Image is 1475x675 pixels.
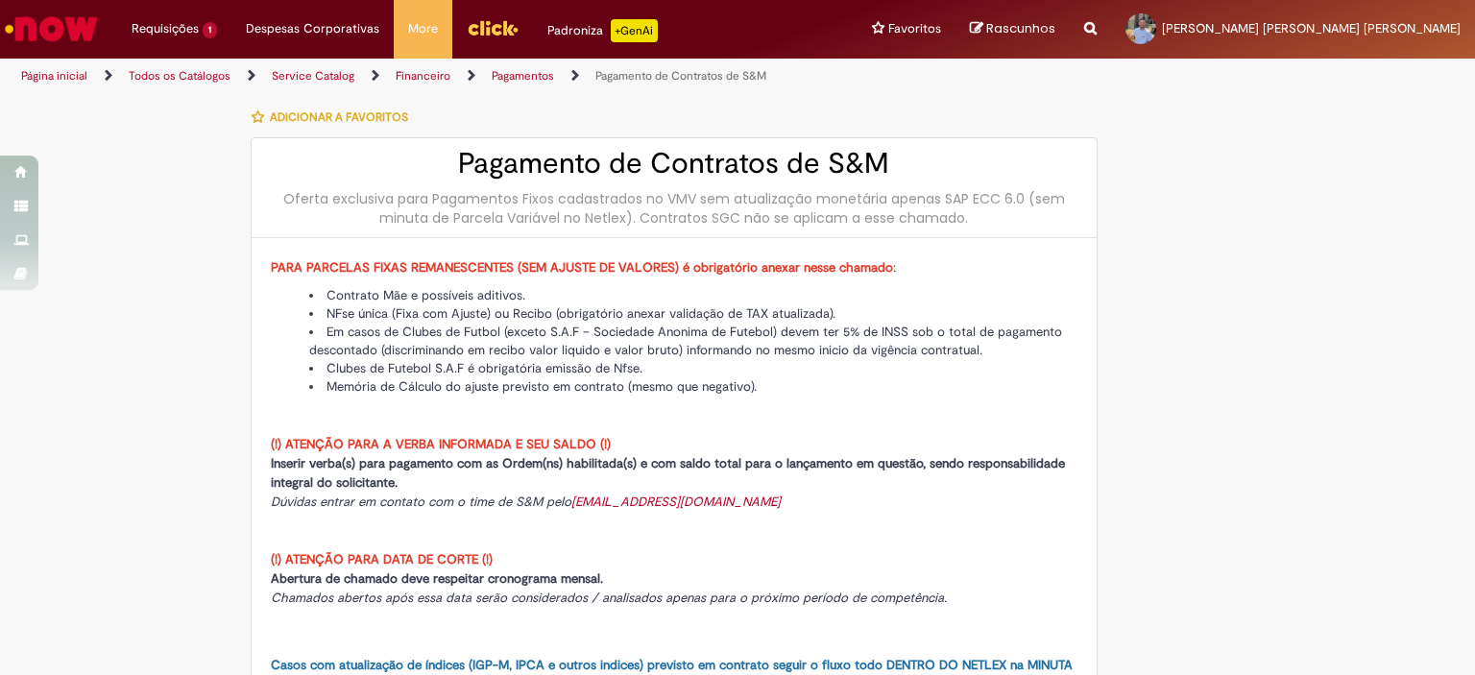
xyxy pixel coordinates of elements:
span: : [271,259,896,276]
span: 1 [203,22,217,38]
img: ServiceNow [2,10,101,48]
span: [PERSON_NAME] [PERSON_NAME] [PERSON_NAME] [1162,20,1461,36]
ul: Trilhas de página [14,59,969,94]
p: +GenAi [611,19,658,42]
span: Dúvidas entrar em contato com o time de S&M pelo [271,494,781,510]
span: Favoritos [888,19,941,38]
div: Oferta exclusiva para Pagamentos Fixos cadastrados no VMV sem atualização monetária apenas SAP EC... [271,189,1077,228]
img: click_logo_yellow_360x200.png [467,13,519,42]
span: (!) ATENÇÃO PARA DATA DE CORTE (!) [271,551,493,567]
a: [EMAIL_ADDRESS][DOMAIN_NAME] [571,494,781,510]
span: Adicionar a Favoritos [270,109,408,125]
span: Chamados abertos após essa data serão considerados / analisados apenas para o próximo período de ... [271,590,947,606]
li: Clubes de Futebol S.A.F é obrigatória emissão de Nfse. [309,359,1077,377]
span: Requisições [132,19,199,38]
span: More [408,19,438,38]
button: Adicionar a Favoritos [251,97,419,137]
a: Todos os Catálogos [129,68,230,84]
a: Pagamento de Contratos de S&M [595,68,766,84]
li: Contrato Mãe e possíveis aditivos. [309,286,1077,304]
a: Página inicial [21,68,87,84]
li: Memória de Cálculo do ajuste previsto em contrato (mesmo que negativo). [309,377,1077,396]
a: Pagamentos [492,68,554,84]
a: Service Catalog [272,68,354,84]
div: Padroniza [547,19,658,42]
span: Inserir verba(s) para pagamento com as Ordem(ns) habilitada(s) e com saldo total para o lançament... [271,455,1065,491]
strong: PARA PARCELAS FIXAS REMANESCENTES (SEM AJUSTE DE VALORES) é obrigatório anexar nesse chamado [271,259,893,276]
h2: Pagamento de Contratos de S&M [271,148,1077,180]
span: (!) ATENÇÃO PARA A VERBA INFORMADA E SEU SALDO (!) [271,436,611,452]
a: Financeiro [396,68,450,84]
span: Rascunhos [986,19,1055,37]
a: Rascunhos [970,20,1055,38]
span: Abertura de chamado deve respeitar cronograma mensal. [271,570,603,587]
li: NFse única (Fixa com Ajuste) ou Recibo (obrigatório anexar validação de TAX atualizada). [309,304,1077,323]
span: Despesas Corporativas [246,19,379,38]
li: Em casos de Clubes de Futbol (exceto S.A.F – Sociedade Anonima de Futebol) devem ter 5% de INSS s... [309,323,1077,359]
